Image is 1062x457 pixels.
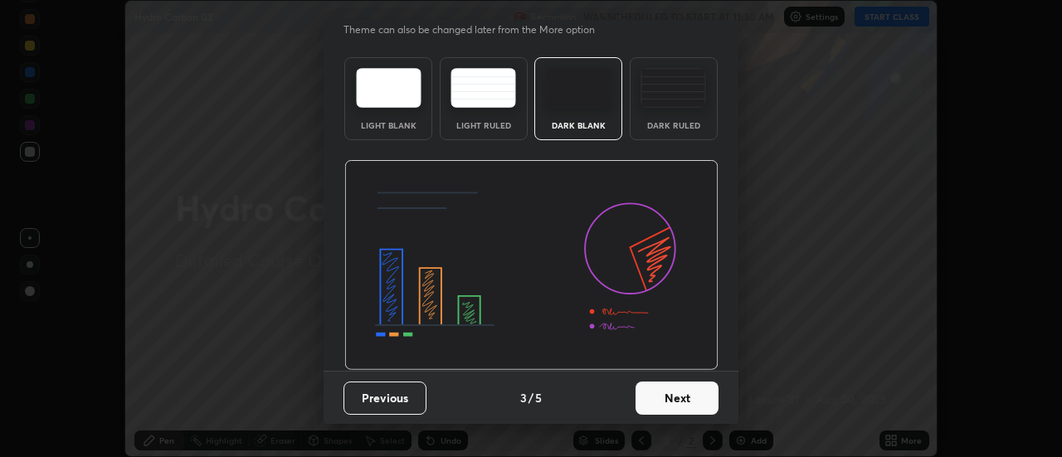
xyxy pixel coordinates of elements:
h4: 3 [520,389,527,406]
img: darkRuledTheme.de295e13.svg [641,68,706,108]
img: lightTheme.e5ed3b09.svg [356,68,421,108]
div: Dark Ruled [641,121,707,129]
div: Light Ruled [451,121,517,129]
div: Dark Blank [545,121,611,129]
button: Previous [343,382,426,415]
img: darkThemeBanner.d06ce4a2.svg [344,160,719,371]
div: Light Blank [355,121,421,129]
p: Theme can also be changed later from the More option [343,22,612,37]
h4: / [529,389,533,406]
button: Next [636,382,719,415]
img: darkTheme.f0cc69e5.svg [546,68,611,108]
img: lightRuledTheme.5fabf969.svg [451,68,516,108]
h4: 5 [535,389,542,406]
